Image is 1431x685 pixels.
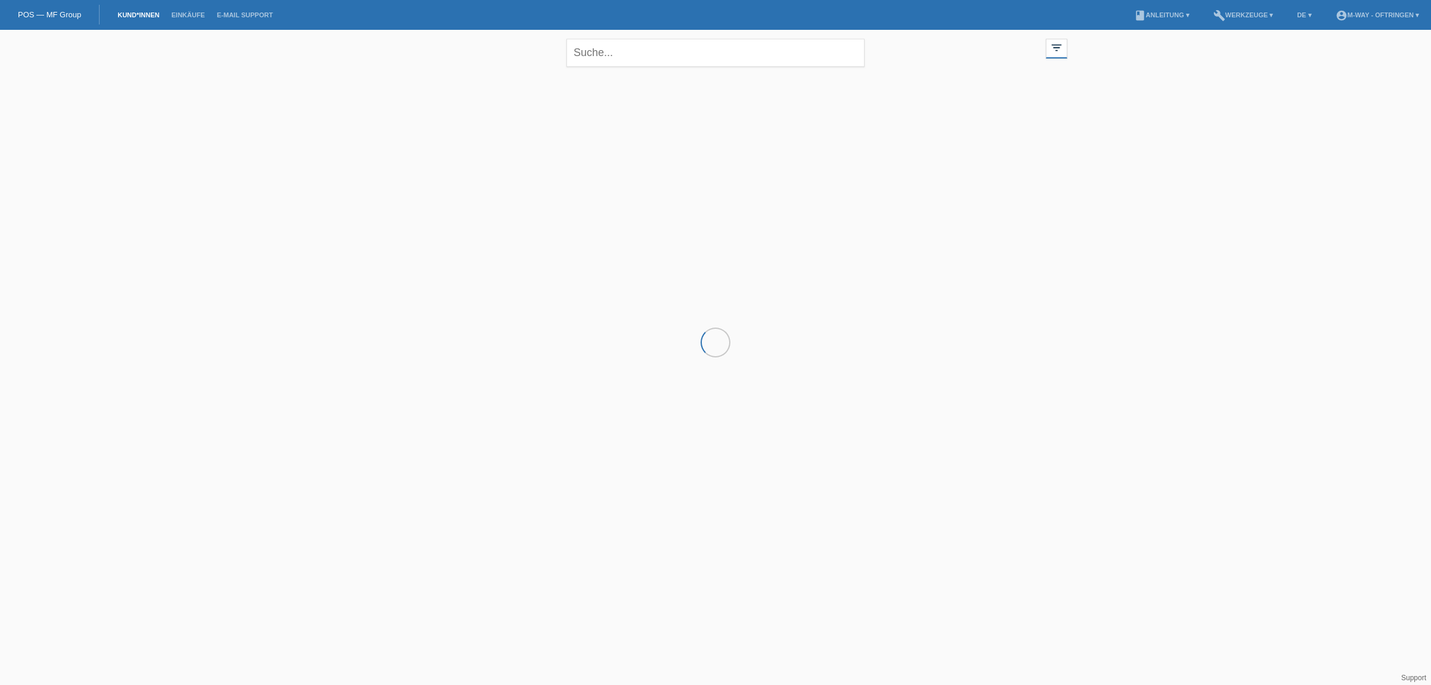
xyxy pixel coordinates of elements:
[1401,674,1426,682] a: Support
[566,39,865,67] input: Suche...
[1128,11,1195,18] a: bookAnleitung ▾
[1291,11,1317,18] a: DE ▾
[211,11,279,18] a: E-Mail Support
[111,11,165,18] a: Kund*innen
[1207,11,1280,18] a: buildWerkzeuge ▾
[18,10,81,19] a: POS — MF Group
[1050,41,1063,54] i: filter_list
[165,11,210,18] a: Einkäufe
[1336,10,1348,21] i: account_circle
[1213,10,1225,21] i: build
[1330,11,1425,18] a: account_circlem-way - Oftringen ▾
[1134,10,1146,21] i: book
